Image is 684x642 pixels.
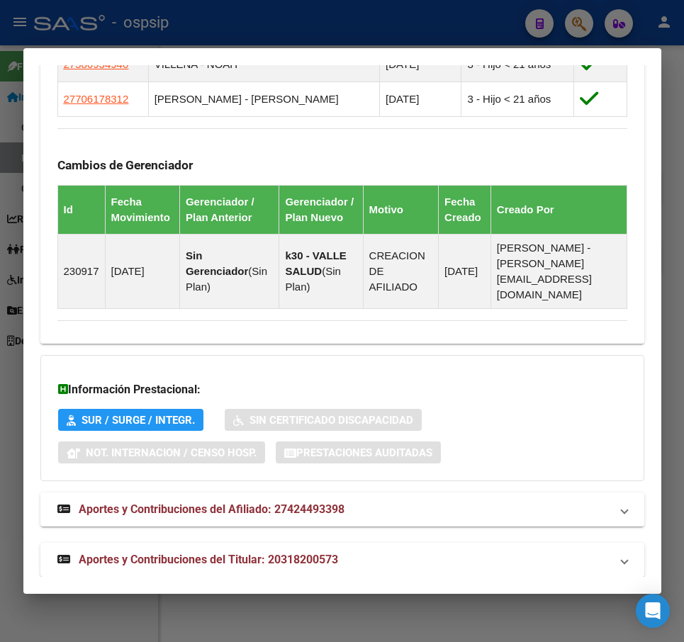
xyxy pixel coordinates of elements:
span: Sin Certificado Discapacidad [250,414,413,427]
th: Creado Por [490,186,627,235]
td: ( ) [279,235,363,309]
strong: k30 - VALLE SALUD [285,249,346,277]
td: ( ) [179,235,279,309]
h3: Información Prestacional: [58,381,627,398]
th: Id [57,186,105,235]
td: CREACION DE AFILIADO [363,235,438,309]
div: Open Intercom Messenger [636,594,670,628]
button: Sin Certificado Discapacidad [225,409,422,431]
td: [PERSON_NAME] - [PERSON_NAME][EMAIL_ADDRESS][DOMAIN_NAME] [490,235,627,309]
span: Prestaciones Auditadas [296,446,432,459]
td: 3 - Hijo < 21 años [461,47,574,82]
mat-expansion-panel-header: Aportes y Contribuciones del Afiliado: 27424493398 [40,492,644,526]
td: [DATE] [380,82,461,117]
th: Fecha Movimiento [105,186,179,235]
td: [DATE] [439,235,491,309]
td: 230917 [57,235,105,309]
th: Gerenciador / Plan Nuevo [279,186,363,235]
span: 27706178312 [64,93,129,105]
td: 3 - Hijo < 21 años [461,82,574,117]
span: Aportes y Contribuciones del Titular: 20318200573 [79,553,338,566]
button: SUR / SURGE / INTEGR. [58,409,203,431]
strong: Sin Gerenciador [186,249,248,277]
button: Not. Internacion / Censo Hosp. [58,441,265,463]
span: SUR / SURGE / INTEGR. [82,414,195,427]
button: Prestaciones Auditadas [276,441,441,463]
td: [DATE] [105,235,179,309]
th: Motivo [363,186,438,235]
mat-expansion-panel-header: Aportes y Contribuciones del Titular: 20318200573 [40,543,644,577]
td: [DATE] [380,47,461,82]
h3: Cambios de Gerenciador [57,157,627,173]
th: Gerenciador / Plan Anterior [179,186,279,235]
td: VILLENA - NOAH [148,47,379,82]
td: [PERSON_NAME] - [PERSON_NAME] [148,82,379,117]
span: Not. Internacion / Censo Hosp. [86,446,257,459]
th: Fecha Creado [439,186,491,235]
span: Aportes y Contribuciones del Afiliado: 27424493398 [79,502,344,516]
